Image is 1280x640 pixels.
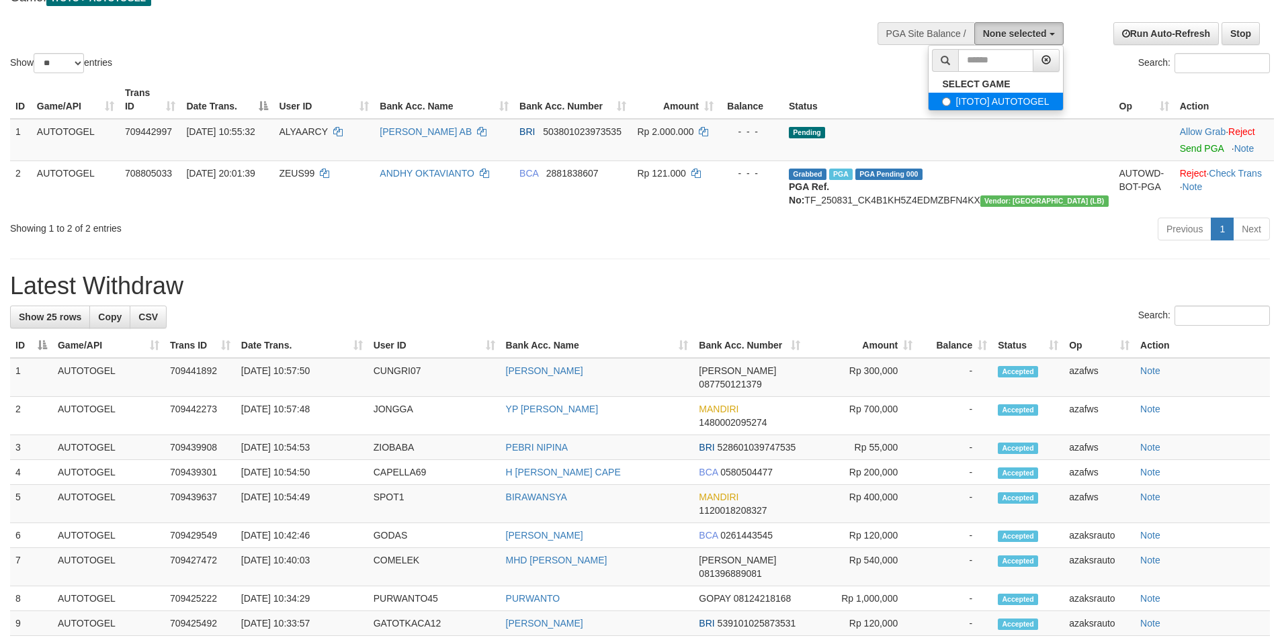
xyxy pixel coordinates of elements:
span: Pending [789,127,825,138]
td: AUTOTOGEL [52,485,165,523]
span: Show 25 rows [19,312,81,322]
td: 6 [10,523,52,548]
span: ZEUS99 [279,168,314,179]
td: - [918,460,992,485]
td: 709439301 [165,460,236,485]
td: · [1175,119,1274,161]
td: azafws [1064,358,1135,397]
span: Accepted [998,443,1038,454]
th: User ID: activate to sort column ascending [368,333,501,358]
b: PGA Ref. No: [789,181,829,205]
span: CSV [138,312,158,322]
td: JONGGA [368,397,501,435]
span: Copy 08124218168 to clipboard [734,593,792,604]
span: Rp 121.000 [637,168,685,179]
a: 1 [1211,218,1234,240]
th: Action [1175,81,1274,119]
a: YP [PERSON_NAME] [506,404,598,414]
a: PURWANTO [506,593,560,604]
span: Accepted [998,366,1038,377]
span: Vendor URL: https://dashboard.q2checkout.com/secure [980,195,1109,207]
th: Status: activate to sort column ascending [992,333,1064,358]
td: · · [1175,161,1274,212]
th: Op: activate to sort column ascending [1064,333,1135,358]
td: - [918,435,992,460]
td: PURWANTO45 [368,586,501,611]
span: Accepted [998,404,1038,416]
span: MANDIRI [699,492,738,502]
span: Copy 503801023973535 to clipboard [543,126,622,137]
div: - - - [724,167,778,180]
span: Copy 2881838607 to clipboard [546,168,599,179]
a: Copy [89,306,130,328]
th: ID [10,81,32,119]
a: Note [1183,181,1203,192]
td: [DATE] 10:34:29 [236,586,368,611]
td: 2 [10,161,32,212]
td: Rp 200,000 [806,460,918,485]
a: Note [1140,467,1160,477]
td: CUNGRI07 [368,358,501,397]
th: Date Trans.: activate to sort column ascending [236,333,368,358]
div: Showing 1 to 2 of 2 entries [10,216,523,235]
td: [DATE] 10:54:53 [236,435,368,460]
th: Trans ID: activate to sort column ascending [120,81,181,119]
span: BCA [519,168,538,179]
th: Status [783,81,1113,119]
td: - [918,548,992,586]
td: - [918,358,992,397]
td: GODAS [368,523,501,548]
a: Note [1140,365,1160,376]
span: BRI [699,442,714,453]
span: [PERSON_NAME] [699,365,776,376]
a: Note [1140,530,1160,541]
td: 709439637 [165,485,236,523]
select: Showentries [34,53,84,73]
span: Accepted [998,467,1038,479]
td: Rp 540,000 [806,548,918,586]
span: Rp 2.000.000 [637,126,693,137]
td: Rp 55,000 [806,435,918,460]
td: 709439908 [165,435,236,460]
td: ZIOBABA [368,435,501,460]
a: Send PGA [1180,143,1224,154]
td: [DATE] 10:33:57 [236,611,368,636]
span: MANDIRI [699,404,738,414]
td: SPOT1 [368,485,501,523]
b: SELECT GAME [942,79,1010,89]
a: Show 25 rows [10,306,90,328]
td: CAPELLA69 [368,460,501,485]
td: AUTOTOGEL [52,435,165,460]
a: [PERSON_NAME] [506,365,583,376]
td: COMELEK [368,548,501,586]
td: azafws [1064,435,1135,460]
td: - [918,523,992,548]
th: Op: activate to sort column ascending [1114,81,1175,119]
a: PEBRI NIPINA [506,442,568,453]
td: azaksrauto [1064,586,1135,611]
td: azafws [1064,485,1135,523]
span: Accepted [998,555,1038,567]
td: AUTOTOGEL [52,611,165,636]
a: BIRAWANSYA [506,492,567,502]
span: Marked by azaksrauto [829,169,853,180]
a: Reject [1228,126,1255,137]
td: AUTOTOGEL [52,523,165,548]
a: Run Auto-Refresh [1113,22,1219,45]
td: 5 [10,485,52,523]
td: AUTOTOGEL [32,119,120,161]
a: [PERSON_NAME] AB [380,126,472,137]
input: [ITOTO] AUTOTOGEL [942,97,951,106]
td: Rp 300,000 [806,358,918,397]
td: 1 [10,119,32,161]
td: azafws [1064,397,1135,435]
th: Date Trans.: activate to sort column descending [181,81,273,119]
td: 8 [10,586,52,611]
a: Note [1140,618,1160,629]
input: Search: [1175,53,1270,73]
th: Bank Acc. Number: activate to sort column ascending [514,81,632,119]
td: - [918,397,992,435]
td: 1 [10,358,52,397]
td: GATOTKACA12 [368,611,501,636]
span: PGA Pending [855,169,923,180]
